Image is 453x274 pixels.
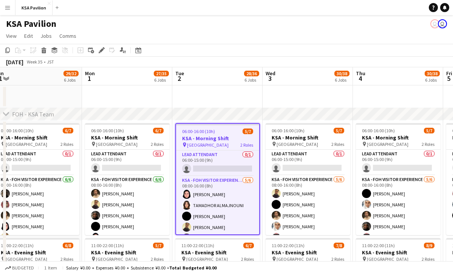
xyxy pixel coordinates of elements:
[60,141,73,147] span: 2 Roles
[1,243,34,248] span: 11:00-22:00 (11h)
[243,128,253,134] span: 5/7
[367,141,408,147] span: [GEOGRAPHIC_DATA]
[272,243,305,248] span: 11:00-22:00 (11h)
[334,71,349,76] span: 30/38
[277,256,318,262] span: [GEOGRAPHIC_DATA]
[60,256,73,262] span: 2 Roles
[264,74,275,83] span: 3
[175,249,260,256] h3: KSA - Evening Shift
[85,123,170,235] app-job-card: 06:00-16:00 (10h)6/7KSA - Morning Shift [GEOGRAPHIC_DATA]2 RolesLEAD ATTENDANT0/106:00-15:00 (9h)...
[244,71,259,76] span: 28/36
[334,243,344,248] span: 7/8
[66,265,216,271] div: Salary ¥0.00 + Expenses ¥0.00 + Subsistence ¥0.00 =
[6,141,47,147] span: [GEOGRAPHIC_DATA]
[4,264,35,272] button: Budgeted
[356,134,441,141] h3: KSA - Morning Shift
[266,134,350,141] h3: KSA - Morning Shift
[425,77,439,83] div: 6 Jobs
[56,31,79,41] a: Comms
[430,19,439,28] app-user-avatar: Asami Saga
[175,70,184,77] span: Tue
[266,150,350,175] app-card-role: LEAD ATTENDANT0/106:00-15:00 (9h)
[151,256,164,262] span: 2 Roles
[186,256,228,262] span: [GEOGRAPHIC_DATA]
[446,70,452,77] span: Fri
[355,74,365,83] span: 4
[153,243,164,248] span: 5/7
[169,265,216,271] span: Total Budgeted ¥0.00
[6,256,47,262] span: [GEOGRAPHIC_DATA]
[63,243,73,248] span: 6/8
[1,128,34,133] span: 06:00-16:00 (10h)
[243,243,254,248] span: 6/7
[153,128,164,133] span: 6/7
[334,128,344,133] span: 5/7
[40,33,52,39] span: Jobs
[335,77,349,83] div: 6 Jobs
[266,249,350,256] h3: KSA - Evening Shift
[422,256,434,262] span: 2 Roles
[6,33,17,39] span: View
[85,134,170,141] h3: KSA - Morning Shift
[96,256,138,262] span: [GEOGRAPHIC_DATA]
[85,249,170,256] h3: KSA - Evening Shift
[362,243,395,248] span: 11:00-22:00 (11h)
[91,128,124,133] span: 06:00-16:00 (10h)
[63,71,79,76] span: 29/32
[240,142,253,148] span: 2 Roles
[59,33,76,39] span: Comms
[356,70,365,77] span: Thu
[174,74,184,83] span: 2
[64,77,78,83] div: 6 Jobs
[3,31,20,41] a: View
[6,58,23,66] div: [DATE]
[422,141,434,147] span: 2 Roles
[356,150,441,175] app-card-role: LEAD ATTENDANT0/106:00-15:00 (9h)
[424,243,434,248] span: 8/9
[445,74,452,83] span: 5
[182,128,215,134] span: 06:00-16:00 (10h)
[181,243,214,248] span: 11:00-22:00 (11h)
[425,71,440,76] span: 30/38
[272,128,305,133] span: 06:00-16:00 (10h)
[176,150,259,176] app-card-role: LEAD ATTENDANT0/106:00-15:00 (9h)
[331,141,344,147] span: 2 Roles
[241,256,254,262] span: 2 Roles
[85,175,170,256] app-card-role: KSA - FOH Visitor Experience6/608:00-16:00 (8h)[PERSON_NAME][PERSON_NAME][PERSON_NAME][PERSON_NAM...
[266,123,350,235] app-job-card: 06:00-16:00 (10h)5/7KSA - Morning Shift [GEOGRAPHIC_DATA]2 RolesLEAD ATTENDANT0/106:00-15:00 (9h)...
[96,141,138,147] span: [GEOGRAPHIC_DATA]
[85,70,95,77] span: Mon
[367,256,408,262] span: [GEOGRAPHIC_DATA]
[187,142,229,148] span: [GEOGRAPHIC_DATA]
[356,123,441,235] app-job-card: 06:00-16:00 (10h)5/7KSA - Morning Shift [GEOGRAPHIC_DATA]2 RolesLEAD ATTENDANT0/106:00-15:00 (9h)...
[12,110,54,118] div: FOH - KSA Team
[266,175,350,256] app-card-role: KSA - FOH Visitor Experience5/608:00-16:00 (8h)[PERSON_NAME][PERSON_NAME][PERSON_NAME][PERSON_NAM...
[47,59,54,65] div: JST
[266,70,275,77] span: Wed
[37,31,55,41] a: Jobs
[244,77,259,83] div: 6 Jobs
[362,128,395,133] span: 06:00-16:00 (10h)
[21,31,36,41] a: Edit
[176,135,259,142] h3: KSA - Morning Shift
[438,19,447,28] app-user-avatar: Isra Alsharyofi
[63,128,73,133] span: 6/7
[175,123,260,235] app-job-card: 06:00-16:00 (10h)5/7KSA - Morning Shift [GEOGRAPHIC_DATA]2 RolesLEAD ATTENDANT0/106:00-15:00 (9h)...
[331,256,344,262] span: 2 Roles
[356,175,441,256] app-card-role: KSA - FOH Visitor Experience5/608:00-16:00 (8h)[PERSON_NAME][PERSON_NAME][PERSON_NAME][PERSON_NAM...
[42,265,60,271] span: 1 item
[12,265,34,271] span: Budgeted
[24,33,33,39] span: Edit
[25,59,44,65] span: Week 35
[277,141,318,147] span: [GEOGRAPHIC_DATA]
[154,77,169,83] div: 6 Jobs
[91,243,124,248] span: 11:00-22:00 (11h)
[85,150,170,175] app-card-role: LEAD ATTENDANT0/106:00-15:00 (9h)
[151,141,164,147] span: 2 Roles
[176,176,259,257] app-card-role: KSA - FOH Visitor Experience5/608:00-16:00 (8h)[PERSON_NAME]TAMADHOR ALMAJNOUNI[PERSON_NAME][PERS...
[84,74,95,83] span: 1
